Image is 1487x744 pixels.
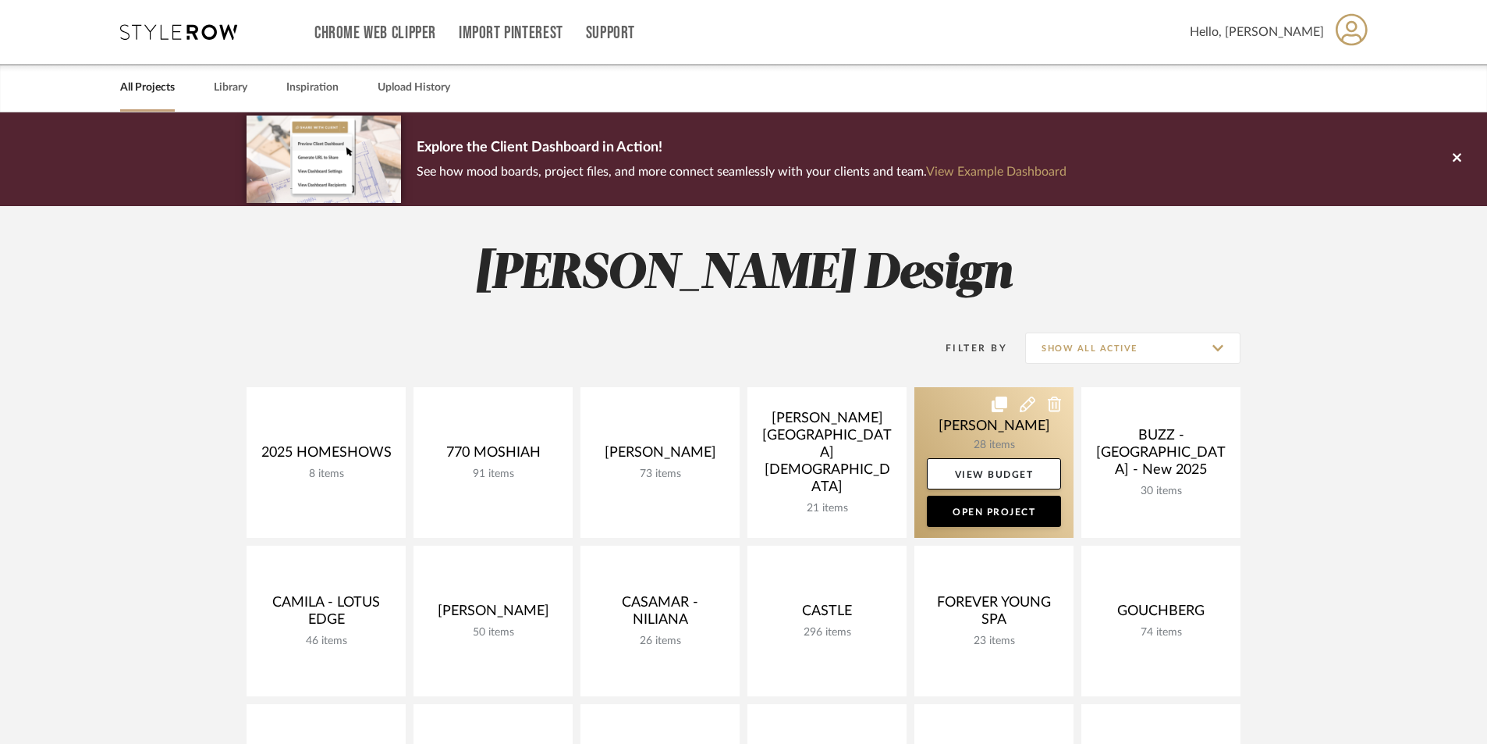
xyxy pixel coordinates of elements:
[927,458,1061,489] a: View Budget
[214,77,247,98] a: Library
[259,594,393,635] div: CAMILA - LOTUS EDGE
[120,77,175,98] a: All Projects
[760,603,894,626] div: CASTLE
[286,77,339,98] a: Inspiration
[927,496,1061,527] a: Open Project
[586,27,635,40] a: Support
[417,161,1066,183] p: See how mood boards, project files, and more connect seamlessly with your clients and team.
[593,635,727,648] div: 26 items
[927,635,1061,648] div: 23 items
[426,444,560,468] div: 770 MOSHIAH
[1094,485,1228,498] div: 30 items
[926,166,1066,178] a: View Example Dashboard
[1190,23,1324,41] span: Hello, [PERSON_NAME]
[314,27,436,40] a: Chrome Web Clipper
[927,594,1061,635] div: FOREVER YOUNG SPA
[259,468,393,481] div: 8 items
[426,626,560,639] div: 50 items
[1094,626,1228,639] div: 74 items
[760,626,894,639] div: 296 items
[760,502,894,515] div: 21 items
[259,444,393,468] div: 2025 HOMESHOWS
[593,444,727,468] div: [PERSON_NAME]
[426,603,560,626] div: [PERSON_NAME]
[247,116,401,202] img: d5d033c5-7b12-40c2-a960-1ecee1989c38.png
[417,136,1066,161] p: Explore the Client Dashboard in Action!
[426,468,560,481] div: 91 items
[459,27,563,40] a: Import Pinterest
[259,635,393,648] div: 46 items
[182,245,1305,304] h2: [PERSON_NAME] Design
[593,468,727,481] div: 73 items
[925,340,1007,356] div: Filter By
[1094,427,1228,485] div: BUZZ - [GEOGRAPHIC_DATA] - New 2025
[1094,603,1228,626] div: GOUCHBERG
[593,594,727,635] div: CASAMAR - NILIANA
[378,77,450,98] a: Upload History
[760,410,894,502] div: [PERSON_NAME][GEOGRAPHIC_DATA][DEMOGRAPHIC_DATA]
